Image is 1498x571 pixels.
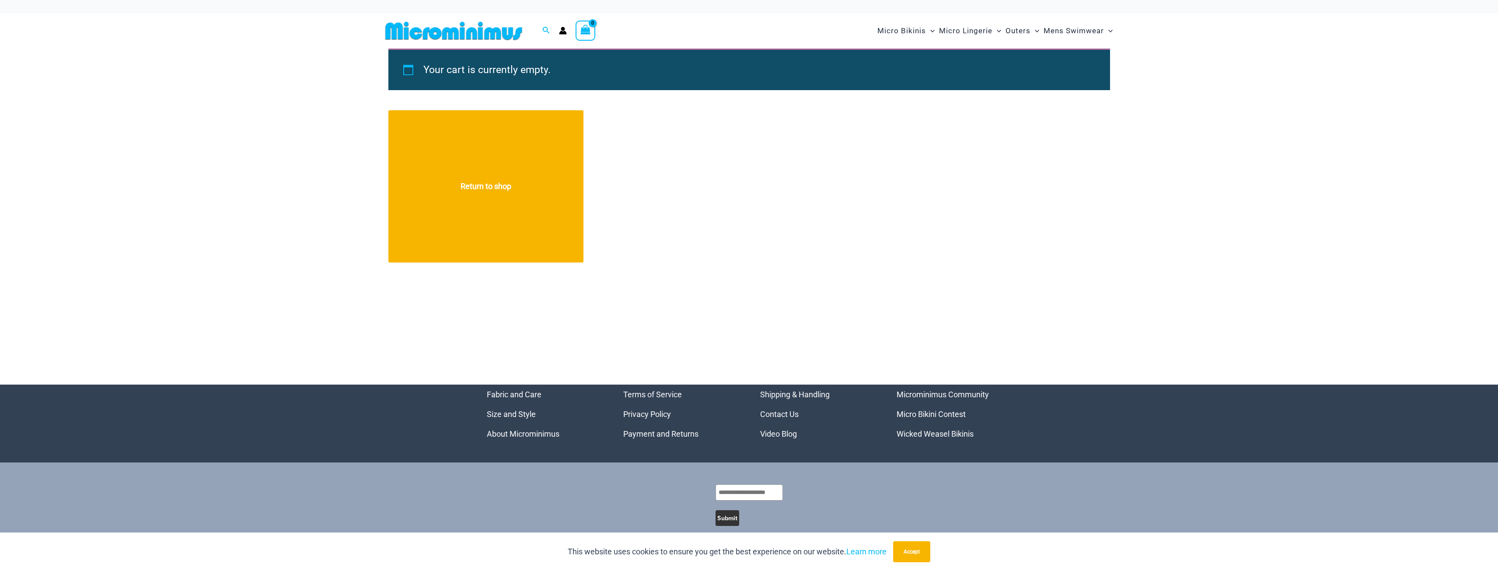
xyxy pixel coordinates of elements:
aside: Footer Widget 2 [623,385,738,444]
span: Menu Toggle [1104,20,1113,42]
span: Menu Toggle [1030,20,1039,42]
a: Micro LingerieMenu ToggleMenu Toggle [937,18,1003,44]
nav: Menu [487,385,602,444]
nav: Menu [623,385,738,444]
a: Microminimus Community [897,390,989,399]
aside: Footer Widget 4 [897,385,1012,444]
a: Account icon link [559,27,567,35]
a: Micro BikinisMenu ToggleMenu Toggle [875,18,937,44]
a: Wicked Weasel Bikinis [897,429,974,438]
img: MM SHOP LOGO FLAT [382,21,526,41]
a: About Microminimus [487,429,559,438]
a: OutersMenu ToggleMenu Toggle [1003,18,1041,44]
nav: Site Navigation [874,16,1117,46]
button: Submit [716,510,739,526]
a: Learn more [846,547,887,556]
span: Menu Toggle [926,20,935,42]
a: Privacy Policy [623,410,671,419]
a: Search icon link [542,25,550,36]
a: Video Blog [760,429,797,438]
a: Mens SwimwearMenu ToggleMenu Toggle [1041,18,1115,44]
a: View Shopping Cart, empty [576,21,596,41]
a: Contact Us [760,410,799,419]
a: Return to shop [388,110,583,263]
span: Micro Bikinis [877,20,926,42]
aside: Footer Widget 3 [760,385,875,444]
nav: Menu [760,385,875,444]
a: Terms of Service [623,390,682,399]
a: Micro Bikini Contest [897,410,966,419]
a: Payment and Returns [623,429,698,438]
a: Size and Style [487,410,536,419]
a: Fabric and Care [487,390,541,399]
p: This website uses cookies to ensure you get the best experience on our website. [568,545,887,558]
aside: Footer Widget 1 [487,385,602,444]
nav: Menu [897,385,1012,444]
div: Your cart is currently empty. [388,49,1110,90]
span: Mens Swimwear [1044,20,1104,42]
button: Accept [893,541,930,562]
span: Micro Lingerie [939,20,992,42]
span: Menu Toggle [992,20,1001,42]
span: Outers [1006,20,1030,42]
a: Shipping & Handling [760,390,830,399]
